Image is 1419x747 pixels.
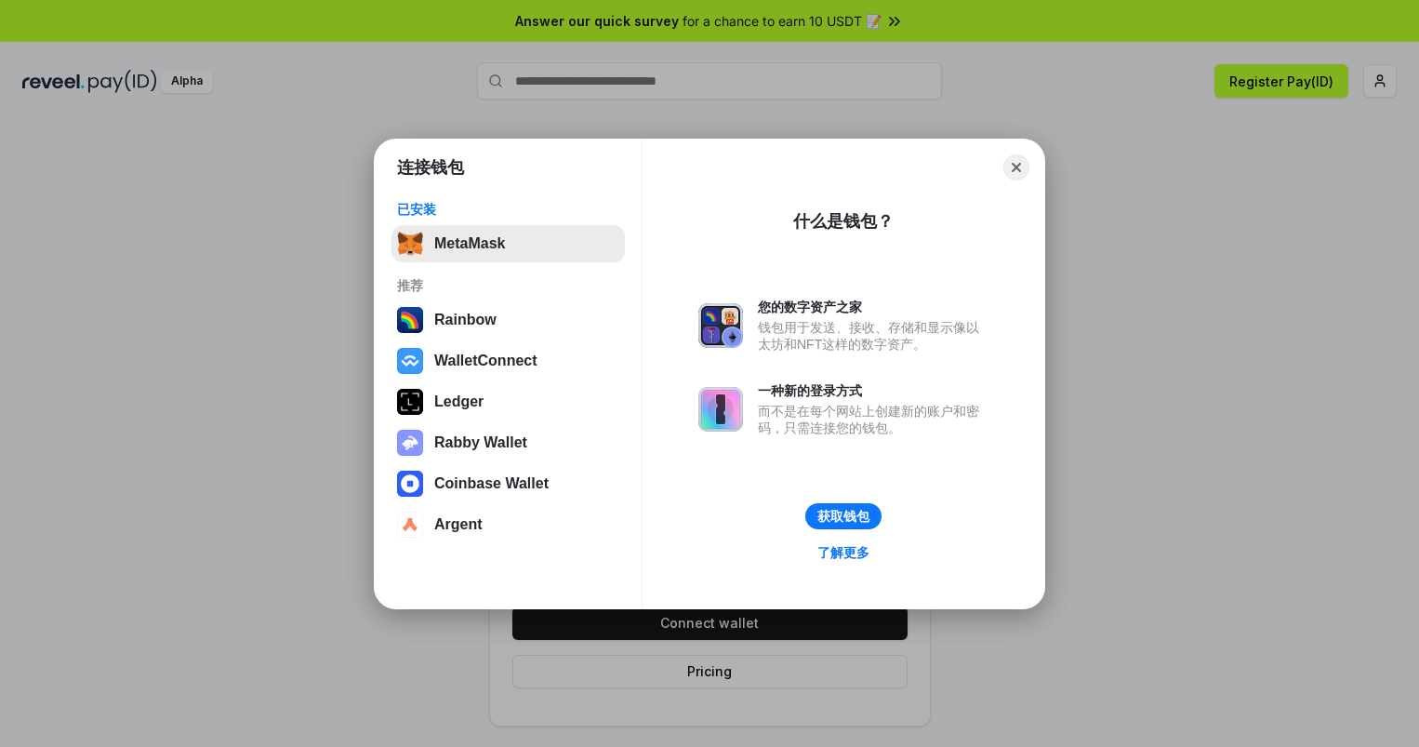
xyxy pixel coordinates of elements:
div: 而不是在每个网站上创建新的账户和密码，只需连接您的钱包。 [758,403,988,436]
h1: 连接钱包 [397,156,464,179]
div: Coinbase Wallet [434,475,549,492]
div: Rainbow [434,312,497,328]
div: Ledger [434,394,484,410]
div: 一种新的登录方式 [758,382,988,399]
button: Coinbase Wallet [391,465,625,502]
img: svg+xml,%3Csvg%20width%3D%22120%22%20height%3D%22120%22%20viewBox%3D%220%200%20120%20120%22%20fil... [397,307,423,333]
img: svg+xml,%3Csvg%20xmlns%3D%22http%3A%2F%2Fwww.w3.org%2F2000%2Fsvg%22%20width%3D%2228%22%20height%3... [397,389,423,415]
button: WalletConnect [391,342,625,380]
img: svg+xml,%3Csvg%20width%3D%2228%22%20height%3D%2228%22%20viewBox%3D%220%200%2028%2028%22%20fill%3D... [397,348,423,374]
div: WalletConnect [434,353,537,369]
div: 已安装 [397,201,619,218]
div: Argent [434,516,483,533]
img: svg+xml,%3Csvg%20xmlns%3D%22http%3A%2F%2Fwww.w3.org%2F2000%2Fsvg%22%20fill%3D%22none%22%20viewBox... [698,303,743,348]
a: 了解更多 [806,540,881,565]
div: Rabby Wallet [434,434,527,451]
button: Rabby Wallet [391,424,625,461]
div: 您的数字资产之家 [758,299,988,315]
img: svg+xml,%3Csvg%20xmlns%3D%22http%3A%2F%2Fwww.w3.org%2F2000%2Fsvg%22%20fill%3D%22none%22%20viewBox... [397,430,423,456]
img: svg+xml,%3Csvg%20fill%3D%22none%22%20height%3D%2233%22%20viewBox%3D%220%200%2035%2033%22%20width%... [397,231,423,257]
div: 了解更多 [817,544,869,561]
button: 获取钱包 [805,503,882,529]
div: 推荐 [397,277,619,294]
img: svg+xml,%3Csvg%20xmlns%3D%22http%3A%2F%2Fwww.w3.org%2F2000%2Fsvg%22%20fill%3D%22none%22%20viewBox... [698,387,743,432]
div: MetaMask [434,235,505,252]
button: MetaMask [391,225,625,262]
img: svg+xml,%3Csvg%20width%3D%2228%22%20height%3D%2228%22%20viewBox%3D%220%200%2028%2028%22%20fill%3D... [397,512,423,538]
div: 什么是钱包？ [793,210,894,233]
div: 钱包用于发送、接收、存储和显示像以太坊和NFT这样的数字资产。 [758,319,988,353]
button: Close [1003,154,1029,180]
img: svg+xml,%3Csvg%20width%3D%2228%22%20height%3D%2228%22%20viewBox%3D%220%200%2028%2028%22%20fill%3D... [397,471,423,497]
button: Argent [391,506,625,543]
button: Rainbow [391,301,625,339]
div: 获取钱包 [817,508,869,525]
button: Ledger [391,383,625,420]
